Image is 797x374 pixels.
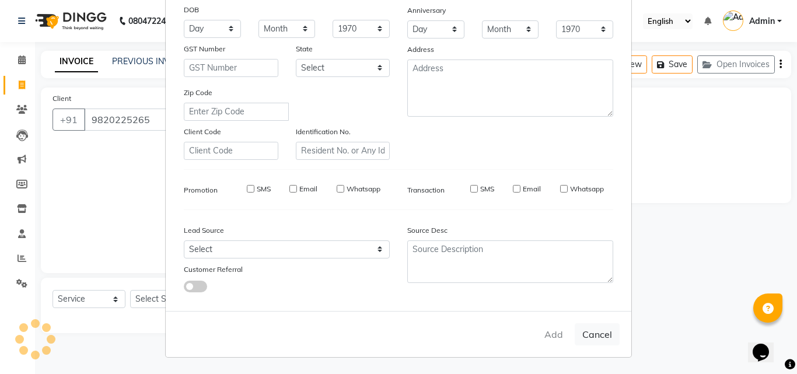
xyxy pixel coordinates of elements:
[184,127,221,137] label: Client Code
[480,184,494,194] label: SMS
[296,44,313,54] label: State
[184,185,218,195] label: Promotion
[347,184,380,194] label: Whatsapp
[184,88,212,98] label: Zip Code
[407,185,445,195] label: Transaction
[407,225,448,236] label: Source Desc
[407,44,434,55] label: Address
[184,264,243,275] label: Customer Referral
[184,142,278,160] input: Client Code
[184,103,289,121] input: Enter Zip Code
[257,184,271,194] label: SMS
[407,5,446,16] label: Anniversary
[184,5,199,15] label: DOB
[296,127,351,137] label: Identification No.
[296,142,390,160] input: Resident No. or Any Id
[184,44,225,54] label: GST Number
[299,184,317,194] label: Email
[748,327,785,362] iframe: chat widget
[184,225,224,236] label: Lead Source
[570,184,604,194] label: Whatsapp
[575,323,620,345] button: Cancel
[184,59,278,77] input: GST Number
[523,184,541,194] label: Email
